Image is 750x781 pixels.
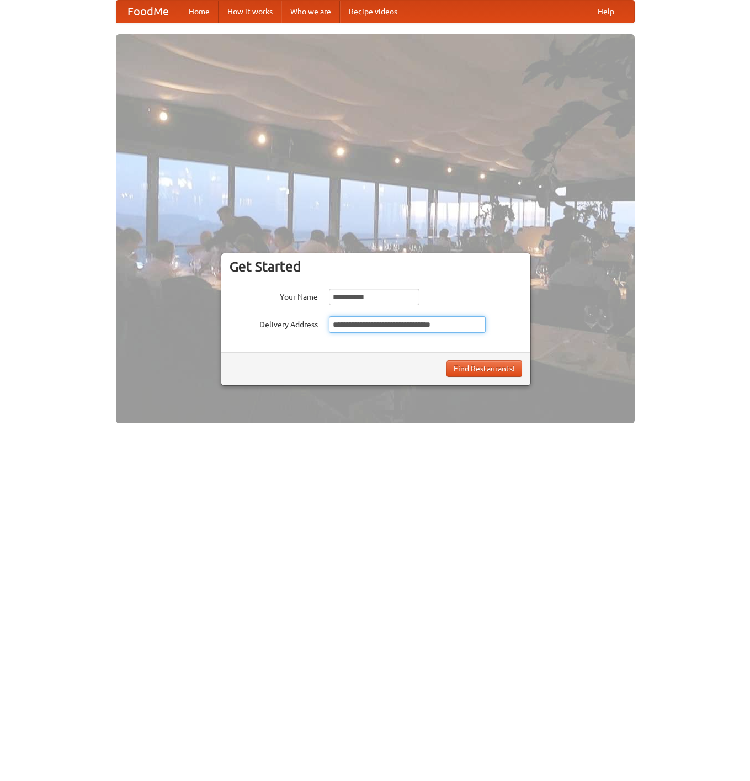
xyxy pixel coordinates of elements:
a: Help [589,1,623,23]
button: Find Restaurants! [446,360,522,377]
h3: Get Started [230,258,522,275]
label: Your Name [230,289,318,302]
label: Delivery Address [230,316,318,330]
a: FoodMe [116,1,180,23]
a: Recipe videos [340,1,406,23]
a: Home [180,1,219,23]
a: How it works [219,1,281,23]
a: Who we are [281,1,340,23]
